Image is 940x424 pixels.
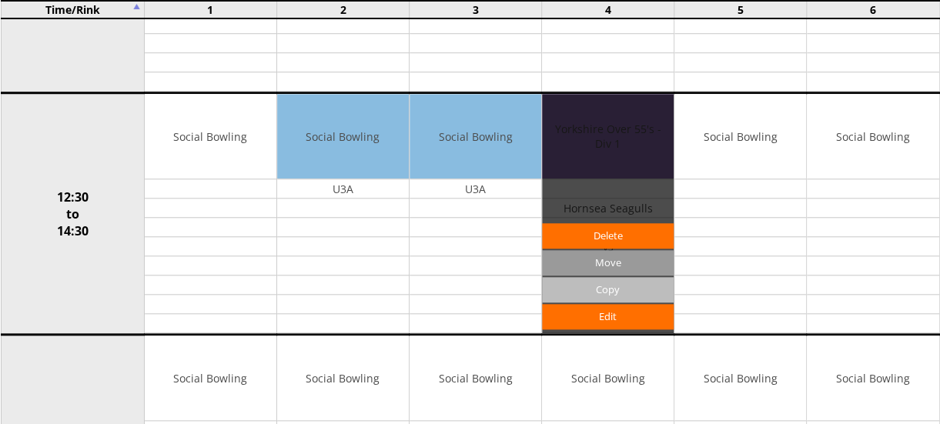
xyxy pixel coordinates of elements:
td: Social Bowling [410,336,541,421]
td: 12:30 to 14:30 [1,93,144,335]
a: Delete [542,223,674,249]
td: Social Bowling [410,94,541,179]
td: Social Bowling [807,94,938,179]
input: Copy [542,277,674,302]
td: Social Bowling [145,94,276,179]
td: U3A [277,179,409,199]
td: 3 [410,1,542,18]
td: 6 [807,1,939,18]
td: 1 [144,1,276,18]
td: Social Bowling [542,336,674,421]
td: U3A [410,179,541,199]
td: 4 [542,1,674,18]
td: 2 [276,1,409,18]
td: Social Bowling [807,336,938,421]
td: Time/Rink [1,1,144,18]
td: Social Bowling [145,336,276,421]
td: Social Bowling [674,94,806,179]
td: Social Bowling [674,336,806,421]
input: Move [542,250,674,275]
a: Edit [542,304,674,329]
td: 5 [674,1,807,18]
td: Social Bowling [277,94,409,179]
td: Social Bowling [277,336,409,421]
